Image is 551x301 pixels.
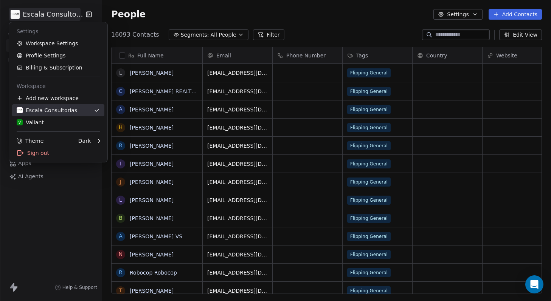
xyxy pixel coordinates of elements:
[78,137,91,145] div: Dark
[12,62,104,74] a: Billing & Subscription
[19,120,21,125] span: V
[12,80,104,92] div: Workspace
[12,49,104,62] a: Profile Settings
[17,119,44,126] div: Valiant
[12,147,104,159] div: Sign out
[17,137,43,145] div: Theme
[12,37,104,49] a: Workspace Settings
[17,107,23,113] img: LOGO%20ESCALA.png
[12,25,104,37] div: Settings
[17,107,77,114] div: Escala Consultorias
[12,92,104,104] div: Add new workspace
